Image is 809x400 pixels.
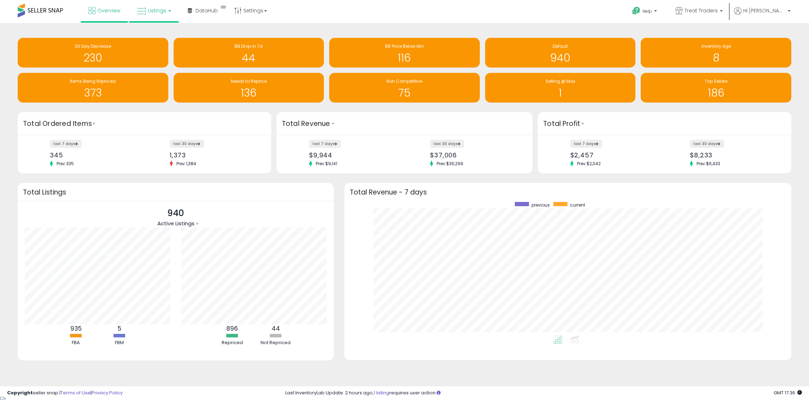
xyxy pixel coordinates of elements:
[570,202,585,208] span: current
[148,7,166,14] span: Listings
[92,389,123,396] a: Privacy Policy
[118,324,121,333] b: 5
[50,140,82,148] label: last 7 days
[430,151,520,159] div: $37,006
[23,190,328,195] h3: Total Listings
[75,43,111,49] span: 30 Day Decrease
[70,78,116,84] span: Items Being Repriced
[543,119,786,129] h3: Total Profit
[231,78,267,84] span: Needs to Reprice
[644,52,788,64] h1: 8
[50,151,139,159] div: 345
[385,43,424,49] span: BB Price Below Min
[350,190,786,195] h3: Total Revenue - 7 days
[7,390,123,396] div: seller snap | |
[196,7,218,14] span: DataHub
[309,151,399,159] div: $9,944
[553,43,568,49] span: Default
[685,7,718,14] span: Treat Traders
[7,389,33,396] strong: Copyright
[174,38,324,68] a: BB Drop in 7d 44
[644,87,788,99] h1: 186
[170,151,259,159] div: 1,373
[18,73,168,103] a: Items Being Repriced 373
[53,161,77,167] span: Prev: 335
[570,140,602,148] label: last 7 days
[485,73,636,103] a: Selling @ Max 1
[60,389,91,396] a: Terms of Use
[157,220,194,227] span: Active Listings
[574,161,604,167] span: Prev: $2,042
[70,324,82,333] b: 935
[693,161,724,167] span: Prev: $6,433
[55,340,97,346] div: FBA
[430,140,464,148] label: last 30 days
[641,38,791,68] a: Inventory Age 8
[21,52,165,64] h1: 230
[312,161,341,167] span: Prev: $9,141
[255,340,297,346] div: Not Repriced
[173,161,200,167] span: Prev: 1,384
[642,8,652,14] span: Help
[489,52,632,64] h1: 940
[743,7,786,14] span: Hi [PERSON_NAME]
[485,38,636,68] a: Default 940
[177,87,321,99] h1: 136
[272,324,280,333] b: 44
[282,119,527,129] h3: Total Revenue
[386,78,422,84] span: Non Competitive
[97,7,120,14] span: Overview
[211,340,254,346] div: Repriced
[21,87,165,99] h1: 373
[437,390,441,395] i: Click here to read more about un-synced listings.
[433,161,467,167] span: Prev: $36,299
[374,389,389,396] a: 1 listing
[333,52,476,64] h1: 116
[174,73,324,103] a: Needs to Reprice 136
[226,324,238,333] b: 896
[734,7,791,23] a: Hi [PERSON_NAME]
[157,207,194,220] p: 940
[531,202,550,208] span: previous
[330,120,336,127] div: Tooltip anchor
[217,4,229,11] div: Tooltip anchor
[546,78,575,84] span: Selling @ Max
[177,52,321,64] h1: 44
[309,140,341,148] label: last 7 days
[98,340,141,346] div: FBM
[234,43,263,49] span: BB Drop in 7d
[329,73,480,103] a: Non Competitive 75
[18,38,168,68] a: 30 Day Decrease 230
[170,140,204,148] label: last 30 days
[333,87,476,99] h1: 75
[91,120,97,127] div: Tooltip anchor
[194,220,200,227] div: Tooltip anchor
[774,389,802,396] span: 2025-08-11 17:36 GMT
[641,73,791,103] a: Top Sellers 186
[285,390,802,396] div: Last InventoryLab Update: 2 hours ago, requires user action.
[632,6,641,15] i: Get Help
[627,1,664,23] a: Help
[702,43,731,49] span: Inventory Age
[489,87,632,99] h1: 1
[690,140,724,148] label: last 30 days
[570,151,659,159] div: $2,457
[23,119,266,129] h3: Total Ordered Items
[705,78,728,84] span: Top Sellers
[690,151,779,159] div: $8,233
[329,38,480,68] a: BB Price Below Min 116
[580,120,586,127] div: Tooltip anchor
